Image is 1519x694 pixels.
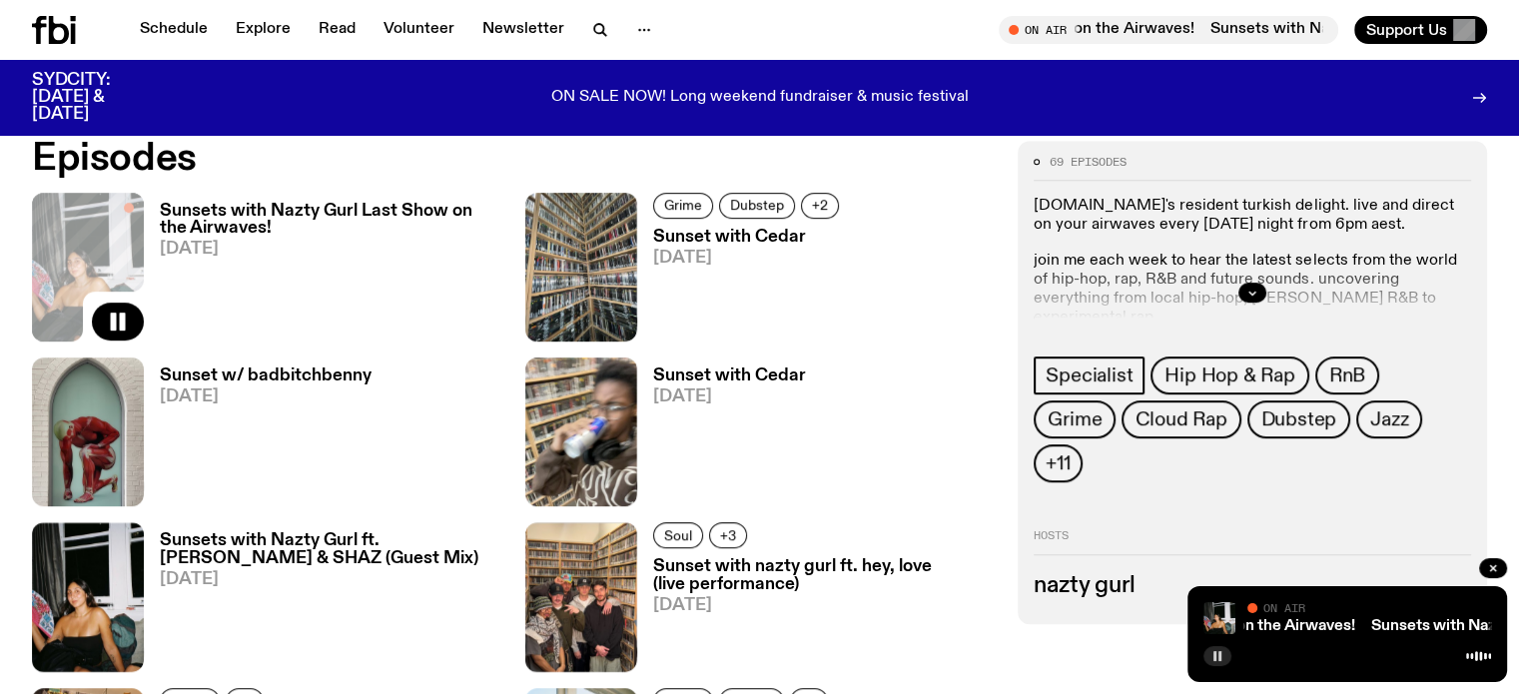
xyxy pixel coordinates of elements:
[525,193,637,342] img: A corner shot of the fbi music library
[470,16,576,44] a: Newsletter
[372,16,466,44] a: Volunteer
[637,229,845,342] a: Sunset with Cedar[DATE]
[1150,356,1308,394] a: Hip Hop & Rap
[1034,530,1471,554] h2: Hosts
[1034,197,1471,235] p: [DOMAIN_NAME]'s resident turkish delight. live and direct on your airwaves every [DATE] night fro...
[637,558,995,671] a: Sunset with nazty gurl ft. hey, love (live performance)[DATE]
[1136,408,1226,430] span: Cloud Rap
[1247,400,1351,438] a: Dubstep
[653,388,806,405] span: [DATE]
[709,522,747,548] button: +3
[1046,452,1070,474] span: +11
[801,193,839,219] button: +2
[653,522,703,548] a: Soul
[664,198,702,213] span: Grime
[1050,157,1127,168] span: 69 episodes
[160,367,372,384] h3: Sunset w/ badbitchbenny
[653,250,845,267] span: [DATE]
[653,193,713,219] a: Grime
[224,16,303,44] a: Explore
[1034,356,1144,394] a: Specialist
[719,193,795,219] a: Dubstep
[1034,252,1471,329] p: join me each week to hear the latest selects from the world of hip-hop, rap, R&B and future sound...
[128,16,220,44] a: Schedule
[160,571,501,588] span: [DATE]
[664,528,692,543] span: Soul
[1354,16,1487,44] button: Support Us
[144,203,501,342] a: Sunsets with Nazty Gurl Last Show on the Airwaves![DATE]
[1356,400,1422,438] a: Jazz
[144,532,501,671] a: Sunsets with Nazty Gurl ft. [PERSON_NAME] & SHAZ (Guest Mix)[DATE]
[160,241,501,258] span: [DATE]
[653,558,995,592] h3: Sunset with nazty gurl ft. hey, love (live performance)
[720,528,736,543] span: +3
[160,388,372,405] span: [DATE]
[1315,356,1379,394] a: RnB
[1164,364,1294,386] span: Hip Hop & Rap
[551,89,969,107] p: ON SALE NOW! Long weekend fundraiser & music festival
[32,72,160,123] h3: SYDCITY: [DATE] & [DATE]
[1046,364,1133,386] span: Specialist
[637,367,806,506] a: Sunset with Cedar[DATE]
[999,16,1338,44] button: On AirSunsets with Nazty Gurl Last Show on the Airwaves!Sunsets with Nazty Gurl Last Show on the ...
[160,203,501,237] h3: Sunsets with Nazty Gurl Last Show on the Airwaves!
[653,229,845,246] h3: Sunset with Cedar
[653,367,806,384] h3: Sunset with Cedar
[1034,444,1082,482] button: +11
[982,618,1354,634] a: Sunsets with Nazty Gurl Last Show on the Airwaves!
[1122,400,1240,438] a: Cloud Rap
[812,198,828,213] span: +2
[1329,364,1365,386] span: RnB
[1034,575,1471,597] h3: nazty gurl
[1048,408,1102,430] span: Grime
[1034,400,1116,438] a: Grime
[307,16,368,44] a: Read
[144,367,372,506] a: Sunset w/ badbitchbenny[DATE]
[653,597,995,614] span: [DATE]
[730,198,784,213] span: Dubstep
[32,141,994,177] h2: Episodes
[160,532,501,566] h3: Sunsets with Nazty Gurl ft. [PERSON_NAME] & SHAZ (Guest Mix)
[1263,601,1305,614] span: On Air
[1261,408,1337,430] span: Dubstep
[1370,408,1408,430] span: Jazz
[1366,21,1447,39] span: Support Us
